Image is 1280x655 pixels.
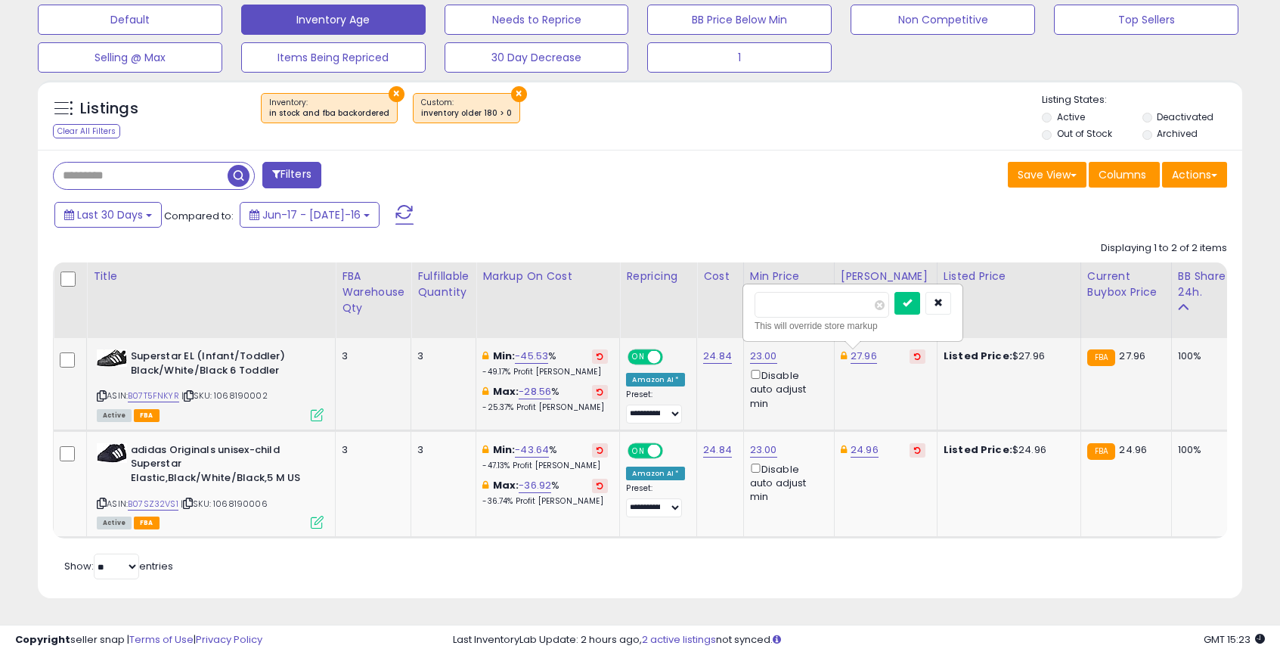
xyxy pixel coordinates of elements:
div: inventory older 180 > 0 [421,108,512,119]
i: Revert to store-level Min Markup [597,352,603,360]
p: -25.37% Profit [PERSON_NAME] [482,402,608,413]
span: ON [630,351,649,364]
div: Repricing [626,269,690,284]
div: % [482,349,608,377]
span: FBA [134,409,160,422]
p: -47.13% Profit [PERSON_NAME] [482,461,608,471]
th: The percentage added to the cost of goods (COGS) that forms the calculator for Min & Max prices. [476,262,620,338]
div: 100% [1178,349,1228,363]
span: FBA [134,517,160,529]
div: Amazon AI * [626,467,685,480]
b: adidas Originals unisex-child Superstar Elastic,Black/White/Black,5 M US [131,443,315,489]
span: 24.96 [1119,442,1147,457]
small: FBA [1087,443,1115,460]
a: -45.53 [515,349,548,364]
button: Columns [1089,162,1160,188]
label: Active [1057,110,1085,123]
a: B07T5FNKYR [128,390,179,402]
a: Privacy Policy [196,632,262,647]
div: Title [93,269,329,284]
a: 2 active listings [642,632,716,647]
button: Default [38,5,222,35]
p: -49.17% Profit [PERSON_NAME] [482,367,608,377]
span: Columns [1099,167,1146,182]
a: 23.00 [750,442,777,458]
button: Last 30 Days [54,202,162,228]
div: % [482,443,608,471]
button: Selling @ Max [38,42,222,73]
p: Listing States: [1042,93,1242,107]
small: FBA [1087,349,1115,366]
h5: Listings [80,98,138,120]
button: Jun-17 - [DATE]-16 [240,202,380,228]
div: Amazon AI * [626,373,685,386]
button: 30 Day Decrease [445,42,629,73]
button: × [511,86,527,102]
span: Inventory : [269,97,389,120]
div: 3 [342,349,399,363]
button: Inventory Age [241,5,426,35]
i: This overrides the store level max markup for this listing [482,386,488,396]
span: All listings currently available for purchase on Amazon [97,409,132,422]
i: This overrides the store level min markup for this listing [482,351,488,361]
a: 23.00 [750,349,777,364]
div: BB Share 24h. [1178,269,1233,300]
div: % [482,479,608,507]
div: Disable auto adjust min [750,367,823,411]
a: 24.84 [703,349,732,364]
img: 41cexsTlqcL._SL40_.jpg [97,443,127,463]
label: Archived [1157,127,1198,140]
span: Last 30 Days [77,207,143,222]
p: -36.74% Profit [PERSON_NAME] [482,496,608,507]
div: Preset: [626,483,685,517]
button: Save View [1008,162,1086,188]
a: -36.92 [519,478,551,493]
b: Max: [493,384,519,399]
a: 24.96 [851,442,879,458]
div: Preset: [626,390,685,424]
span: OFF [661,444,685,457]
div: 3 [417,443,464,457]
button: Non Competitive [851,5,1035,35]
div: $27.96 [944,349,1069,363]
button: Top Sellers [1054,5,1238,35]
div: Displaying 1 to 2 of 2 items [1101,241,1227,256]
span: 27.96 [1119,349,1145,363]
label: Out of Stock [1057,127,1112,140]
div: Min Price [750,269,828,284]
div: 100% [1178,443,1228,457]
div: ASIN: [97,349,324,420]
button: Needs to Reprice [445,5,629,35]
div: Disable auto adjust min [750,461,823,504]
div: $24.96 [944,443,1069,457]
b: Superstar EL (Infant/Toddler) Black/White/Black 6 Toddler [131,349,315,381]
div: ASIN: [97,443,324,527]
span: Custom: [421,97,512,120]
b: Max: [493,478,519,492]
span: All listings currently available for purchase on Amazon [97,517,132,529]
div: 3 [417,349,464,363]
a: Terms of Use [129,632,194,647]
span: Jun-17 - [DATE]-16 [262,207,361,222]
button: BB Price Below Min [647,5,832,35]
div: Fulfillable Quantity [417,269,470,300]
div: Cost [703,269,737,284]
button: Items Being Repriced [241,42,426,73]
div: Last InventoryLab Update: 2 hours ago, not synced. [453,633,1265,647]
div: This will override store markup [755,318,951,334]
a: 27.96 [851,349,877,364]
span: OFF [661,351,685,364]
button: Actions [1162,162,1227,188]
button: × [389,86,404,102]
span: | SKU: 1068190002 [181,390,268,402]
div: Markup on Cost [482,269,613,284]
span: ON [630,444,649,457]
a: B07SZ32VS1 [128,498,178,511]
b: Listed Price: [944,442,1012,457]
button: Filters [262,162,321,188]
span: | SKU: 1068190006 [181,498,268,510]
a: 24.84 [703,442,732,458]
div: Clear All Filters [53,124,120,138]
span: 2025-08-16 15:23 GMT [1204,632,1265,647]
div: Listed Price [944,269,1074,284]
